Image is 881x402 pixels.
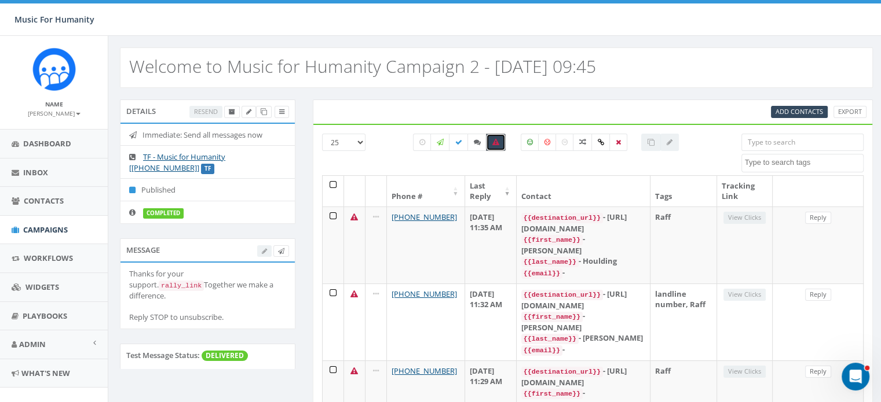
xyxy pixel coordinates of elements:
[392,289,457,299] a: [PHONE_NUMBER]
[387,176,465,206] th: Phone #: activate to sort column ascending
[521,234,645,256] div: - [PERSON_NAME]
[521,268,562,279] code: {{email}}
[392,212,457,222] a: [PHONE_NUMBER]
[278,246,284,255] span: Send Test Message
[392,366,457,376] a: [PHONE_NUMBER]
[521,367,603,377] code: {{destination_url}}
[23,167,48,178] span: Inbox
[24,253,73,263] span: Workflows
[25,282,59,292] span: Widgets
[23,224,68,235] span: Campaigns
[19,339,46,349] span: Admin
[521,290,603,300] code: {{destination_url}}
[32,47,76,91] img: Rally_Corp_Logo_1.png
[521,289,645,311] div: - [URL][DOMAIN_NAME]
[834,106,867,118] a: Export
[650,206,717,283] td: Raff
[741,134,864,151] input: Type to search
[555,134,574,151] label: Neutral
[521,345,562,356] code: {{email}}
[120,124,295,146] li: Immediate: Send all messages now
[23,138,71,149] span: Dashboard
[521,235,583,245] code: {{first_name}}
[521,256,645,267] div: - Houlding
[521,134,539,151] label: Positive
[521,212,645,234] div: - [URL][DOMAIN_NAME]
[650,283,717,360] td: landline number, Raff
[465,206,517,283] td: [DATE] 11:35 AM
[129,186,141,194] i: Published
[805,366,831,378] a: Reply
[521,366,645,388] div: - [URL][DOMAIN_NAME]
[486,134,506,151] label: Bounced
[129,131,142,139] i: Immediate: Send all messages now
[202,351,248,361] span: DELIVERED
[449,134,469,151] label: Delivered
[413,134,432,151] label: Pending
[129,57,596,76] h2: Welcome to Music for Humanity Campaign 2 - [DATE] 09:45
[842,363,869,390] iframe: Intercom live chat
[21,368,70,378] span: What's New
[467,134,487,151] label: Replied
[465,176,517,206] th: Last Reply: activate to sort column ascending
[120,99,295,123] div: Details
[126,350,200,361] label: Test Message Status:
[28,108,81,118] a: [PERSON_NAME]
[129,268,286,323] div: Thanks for your support. Together we make a difference. Reply STOP to unsubscribe.
[521,312,583,322] code: {{first_name}}
[805,289,831,301] a: Reply
[517,176,650,206] th: Contact
[805,212,831,224] a: Reply
[521,311,645,333] div: - [PERSON_NAME]
[120,238,295,261] div: Message
[45,100,63,108] small: Name
[201,164,214,174] label: TF
[573,134,593,151] label: Mixed
[261,107,267,116] span: Clone Campaign
[279,107,284,116] span: View Campaign Delivery Statistics
[521,344,645,356] div: -
[521,213,603,223] code: {{destination_url}}
[538,134,557,151] label: Negative
[771,106,828,118] a: Add Contacts
[521,257,579,267] code: {{last_name}}
[591,134,611,151] label: Link Clicked
[776,107,823,116] span: CSV files only
[465,283,517,360] td: [DATE] 11:32 AM
[14,14,94,25] span: Music For Humanity
[521,389,583,399] code: {{first_name}}
[650,176,717,206] th: Tags
[23,311,67,321] span: Playbooks
[229,107,235,116] span: Archive Campaign
[120,178,295,201] li: Published
[24,196,64,206] span: Contacts
[430,134,450,151] label: Sending
[143,208,184,219] label: completed
[159,281,204,291] code: rally_link
[28,109,81,117] small: [PERSON_NAME]
[246,107,251,116] span: Edit Campaign Title
[776,107,823,116] span: Add Contacts
[609,134,627,151] label: Removed
[521,334,579,344] code: {{last_name}}
[745,157,863,168] textarea: Search
[717,176,773,206] th: Tracking Link
[129,152,225,173] a: TF - Music for Humanity [[PHONE_NUMBER]]
[521,333,645,344] div: - [PERSON_NAME]
[521,267,645,279] div: -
